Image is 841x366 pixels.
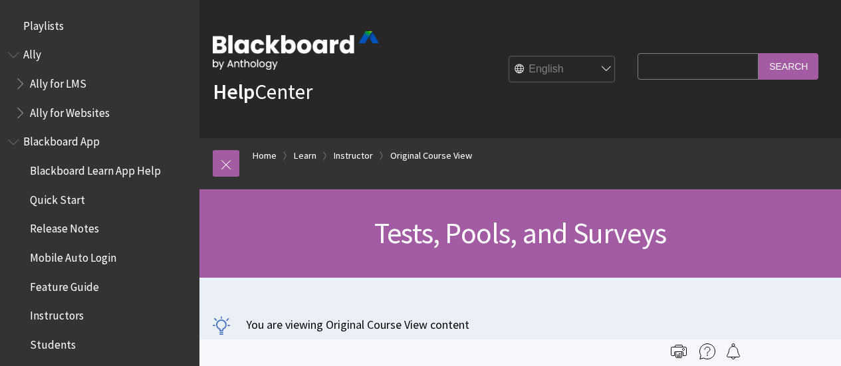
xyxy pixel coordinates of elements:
[23,44,41,62] span: Ally
[30,218,99,236] span: Release Notes
[390,147,472,164] a: Original Course View
[509,56,616,83] select: Site Language Selector
[294,147,316,164] a: Learn
[23,131,100,149] span: Blackboard App
[30,102,110,120] span: Ally for Websites
[725,343,741,359] img: Follow this page
[213,78,255,105] strong: Help
[30,305,84,323] span: Instructors
[30,189,85,207] span: Quick Start
[30,333,76,351] span: Students
[23,15,64,33] span: Playlists
[30,159,161,177] span: Blackboard Learn App Help
[253,147,277,164] a: Home
[213,31,379,70] img: Blackboard by Anthology
[30,246,116,264] span: Mobile Auto Login
[374,215,666,251] span: Tests, Pools, and Surveys
[213,78,312,105] a: HelpCenter
[213,316,828,333] p: You are viewing Original Course View content
[671,343,687,359] img: Print
[30,276,99,294] span: Feature Guide
[699,343,715,359] img: More help
[334,147,373,164] a: Instructor
[8,44,191,124] nav: Book outline for Anthology Ally Help
[8,15,191,37] nav: Book outline for Playlists
[759,53,818,79] input: Search
[30,72,86,90] span: Ally for LMS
